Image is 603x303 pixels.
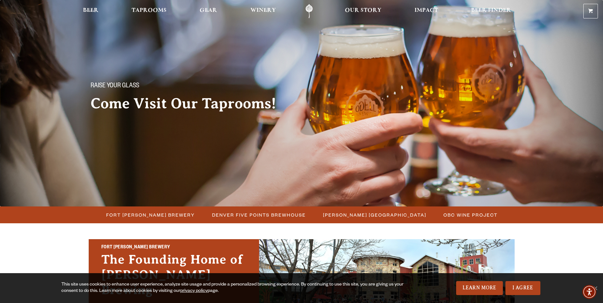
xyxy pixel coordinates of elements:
a: Beer [79,4,103,18]
h2: Fort [PERSON_NAME] Brewery [101,244,246,252]
a: Gear [195,4,221,18]
div: This site uses cookies to enhance user experience, analyze site usage and provide a personalized ... [61,282,404,294]
span: Gear [200,8,217,13]
a: [PERSON_NAME] [GEOGRAPHIC_DATA] [319,210,429,219]
a: Taprooms [127,4,171,18]
div: Accessibility Menu [582,285,596,299]
a: Denver Five Points Brewhouse [208,210,309,219]
a: privacy policy [180,289,208,294]
a: Learn More [456,281,503,295]
span: Fort [PERSON_NAME] Brewery [106,210,195,219]
span: Denver Five Points Brewhouse [212,210,306,219]
span: Impact [415,8,438,13]
a: Fort [PERSON_NAME] Brewery [102,210,198,219]
span: Raise your glass [91,82,139,91]
span: Taprooms [132,8,167,13]
a: Our Story [341,4,386,18]
a: OBC Wine Project [440,210,501,219]
span: Beer Finder [471,8,511,13]
a: I Agree [505,281,540,295]
a: Winery [246,4,280,18]
h2: Come Visit Our Taprooms! [91,96,289,111]
span: Winery [250,8,276,13]
span: Beer [83,8,99,13]
a: Impact [410,4,442,18]
span: [PERSON_NAME] [GEOGRAPHIC_DATA] [323,210,426,219]
span: Our Story [345,8,381,13]
span: OBC Wine Project [443,210,497,219]
a: Odell Home [297,4,321,18]
a: Beer Finder [467,4,515,18]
